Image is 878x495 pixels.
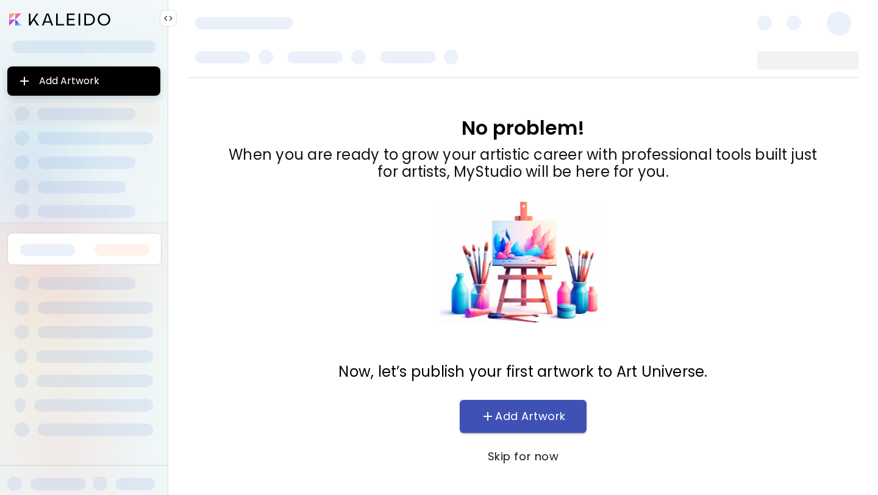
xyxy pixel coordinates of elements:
[17,74,151,88] span: Add Artwork
[439,200,608,324] img: dashboard_ftu_welcome
[460,440,587,473] button: Skip for now
[472,450,574,463] span: Skip for now
[338,363,707,380] p: Now, let’s publish your first artwork to Art Universe.
[229,146,817,180] p: When you are ready to grow your artistic career with professional tools built just for artists, M...
[472,409,574,424] span: Add Artwork
[163,13,173,23] img: collapse
[229,117,817,139] div: No problem!
[460,400,587,433] button: Add Artwork
[7,66,160,96] button: Add Artwork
